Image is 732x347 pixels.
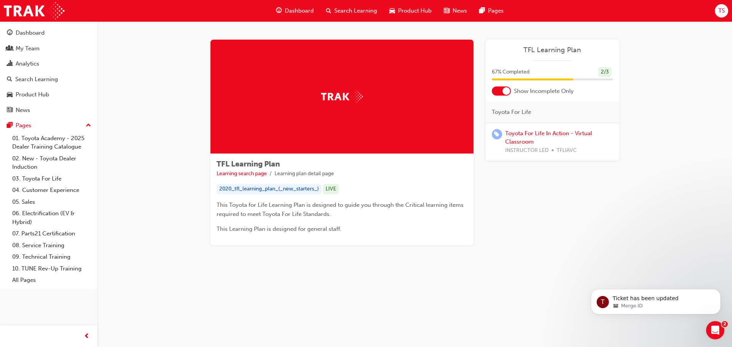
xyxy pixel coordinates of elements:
span: people-icon [7,45,13,52]
span: news-icon [7,107,13,114]
div: Dashboard [16,29,45,37]
span: Dashboard [285,6,314,15]
span: car-icon [389,6,395,16]
a: News [3,103,94,117]
a: Search Learning [3,72,94,86]
span: Pages [488,6,504,15]
img: Trak [4,2,64,19]
a: 06. Electrification (EV & Hybrid) [9,208,94,228]
span: pages-icon [7,122,13,129]
a: Toyota For Life In Action - Virtual Classroom [505,130,592,146]
div: News [16,106,30,115]
span: INSTRUCTOR LED [505,146,549,155]
span: pages-icon [479,6,485,16]
a: My Team [3,42,94,56]
button: Pages [3,118,94,133]
a: 09. Technical Training [9,251,94,263]
a: news-iconNews [438,3,473,19]
a: Learning search page [217,170,267,177]
iframe: Intercom live chat [706,321,724,339]
a: 03. Toyota For Life [9,173,94,185]
span: search-icon [7,76,12,83]
span: News [453,6,467,15]
a: 02. New - Toyota Dealer Induction [9,153,94,173]
a: 08. Service Training [9,240,94,251]
span: prev-icon [84,332,90,341]
span: Product Hub [398,6,432,15]
span: up-icon [86,121,91,131]
a: Analytics [3,57,94,71]
a: search-iconSearch Learning [320,3,383,19]
div: LIVE [323,184,339,194]
iframe: Intercom notifications message [579,273,732,326]
span: search-icon [326,6,331,16]
span: learningRecordVerb_ENROLL-icon [492,129,502,139]
li: Learning plan detail page [274,170,334,178]
a: TFL Learning Plan [492,46,613,54]
span: Show Incomplete Only [514,87,574,96]
span: This Toyota for Life Learning Plan is designed to guide you through the Critical learning items r... [217,201,465,217]
a: Product Hub [3,88,94,102]
span: guage-icon [7,30,13,37]
span: guage-icon [276,6,282,16]
div: Product Hub [16,90,49,99]
a: Dashboard [3,26,94,40]
span: TFLIAVC [557,146,577,155]
div: My Team [16,44,40,53]
span: Search Learning [334,6,377,15]
a: 04. Customer Experience [9,184,94,196]
span: car-icon [7,91,13,98]
span: TS [718,6,725,15]
span: This Learning Plan is designed for general staff. [217,225,342,232]
a: car-iconProduct Hub [383,3,438,19]
div: Search Learning [15,75,58,84]
button: TS [715,4,728,18]
span: TFL Learning Plan [217,160,280,168]
a: 05. Sales [9,196,94,208]
div: Analytics [16,59,39,68]
button: DashboardMy TeamAnalyticsSearch LearningProduct HubNews [3,24,94,118]
span: 67 % Completed [492,68,530,77]
div: 2 / 3 [598,67,612,77]
span: chart-icon [7,61,13,67]
span: Toyota For Life [492,108,531,117]
span: 2 [722,321,728,327]
a: guage-iconDashboard [270,3,320,19]
a: 10. TUNE Rev-Up Training [9,263,94,275]
div: Pages [16,121,31,130]
div: 2020_tfl_learning_plan_(_new_starters_) [217,184,321,194]
a: pages-iconPages [473,3,510,19]
span: news-icon [444,6,449,16]
img: Trak [321,91,363,102]
a: All Pages [9,274,94,286]
a: 01. Toyota Academy - 2025 Dealer Training Catalogue [9,133,94,153]
a: 07. Parts21 Certification [9,228,94,240]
